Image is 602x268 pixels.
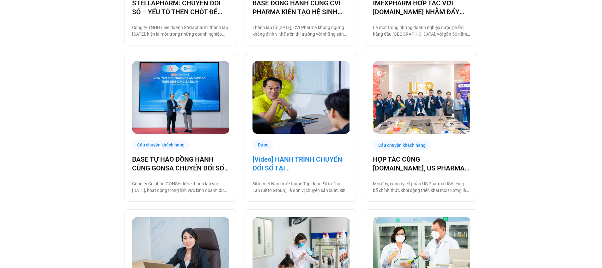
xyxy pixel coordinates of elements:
[132,140,190,150] div: Câu chuyện khách hàng
[252,155,350,173] a: [Video] HÀNH TRÌNH CHUYỂN ĐỐI SỐ TẠI [GEOGRAPHIC_DATA] [GEOGRAPHIC_DATA]: “ĐI NHANH HƠN ĐỂ TÌM CƠ...
[132,24,229,38] p: Công ty TNHH Liên doanh Stellapharm, thành lập [DATE], hiện là một trong những doanh nghiệp dẫn đ...
[252,61,350,134] img: sitto-vietnam-chuyen-doi-so
[373,140,431,150] div: Câu chuyện khách hàng
[373,61,470,134] img: US Pharma USA chuyển đổi số cùng base
[132,155,229,173] a: BASE TỰ HÀO ĐỒNG HÀNH CÙNG GONSA CHUYỂN ĐỔI SỐ VẬN HÀNH, KIẾN TẠO MÔI TRƯỜNG HẠNH PHÚC
[252,181,350,194] p: Sitto Việt Nam trực thuộc Tập đoàn Sitto Thái Lan (Sitto Group), là đơn vị chuyên sản xuất, kinh ...
[373,155,470,173] a: HỢP TÁC CÙNG [DOMAIN_NAME], US PHARMA USA ĐƯA CÔNG NGHỆ THÀNH CHIẾN LƯỢC TRỌNG TÂM 2023
[132,181,229,194] p: Công ty Cổ phần GONSA được thành lập vào [DATE], hoạt động trong lĩnh vực kinh doanh dược phẩm, v...
[252,140,274,150] div: Dược
[252,24,350,38] p: Thành lập từ [DATE], CVI Pharma không ngừng khẳng định vị thế trên thị trường với những sản phẩm ...
[373,24,470,38] p: Là một trong những doanh nghiệp dược phẩm hàng đầu [GEOGRAPHIC_DATA], với gần 50 năm phát triển b...
[252,61,350,134] a: sitto-vietnam-chuyen-doi-so
[373,181,470,194] p: Mới đây, công ty cổ phần US Pharma USA công bố chính thức khởi động triển khai môi trường làm việ...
